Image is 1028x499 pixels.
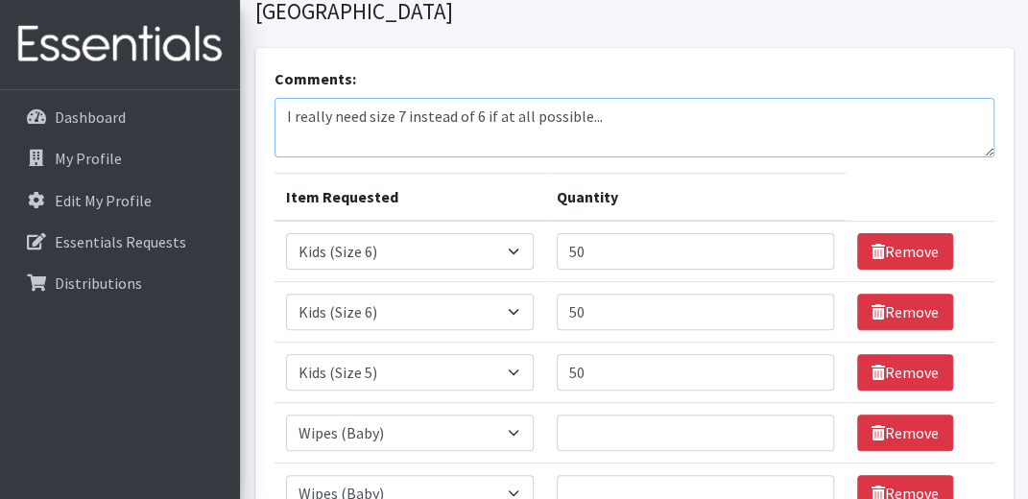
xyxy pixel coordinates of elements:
p: Essentials Requests [55,232,186,251]
p: Distributions [55,273,142,293]
a: Dashboard [8,98,232,136]
p: Dashboard [55,107,126,127]
img: HumanEssentials [8,12,232,77]
th: Item Requested [275,174,545,222]
a: Remove [857,415,953,451]
label: Comments: [275,67,356,90]
p: Edit My Profile [55,191,152,210]
a: Distributions [8,264,232,302]
th: Quantity [545,174,846,222]
a: Essentials Requests [8,223,232,261]
a: Edit My Profile [8,181,232,220]
a: My Profile [8,139,232,178]
a: Remove [857,233,953,270]
p: My Profile [55,149,122,168]
a: Remove [857,354,953,391]
a: Remove [857,294,953,330]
